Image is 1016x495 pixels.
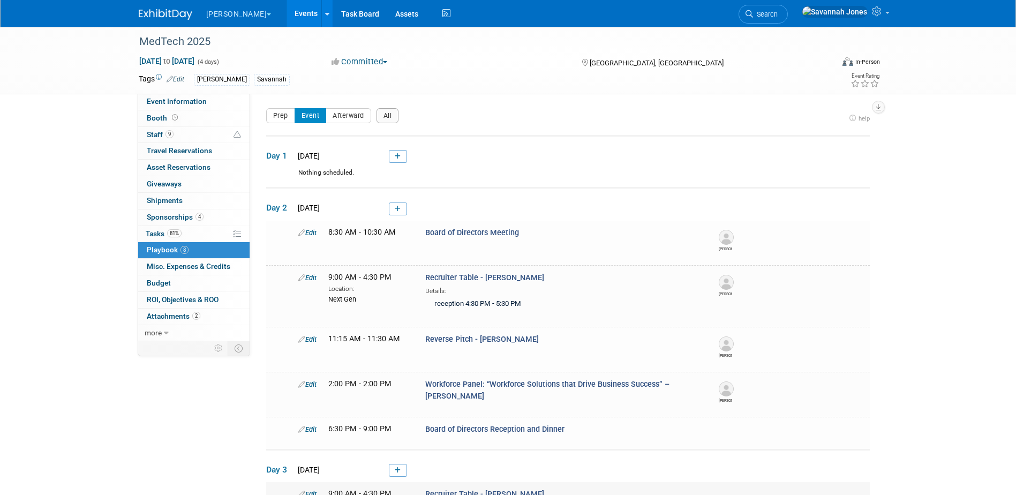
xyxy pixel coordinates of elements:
[167,76,184,83] a: Edit
[328,334,400,343] span: 11:15 AM - 11:30 AM
[147,179,182,188] span: Giveaways
[170,114,180,122] span: Booth not reserved yet
[138,193,250,209] a: Shipments
[147,196,183,205] span: Shipments
[147,213,204,221] span: Sponsorships
[719,351,732,358] div: Stephanie Pitts
[425,273,544,282] span: Recruiter Table - [PERSON_NAME]
[719,336,734,351] img: Stephanie Pitts
[770,56,880,72] div: Event Format
[147,262,230,271] span: Misc. Expenses & Credits
[138,242,250,258] a: Playbook8
[138,127,250,143] a: Staff9
[147,163,210,171] span: Asset Reservations
[192,312,200,320] span: 2
[195,213,204,221] span: 4
[234,130,241,140] span: Potential Scheduling Conflict -- at least one attendee is tagged in another overlapping event.
[295,466,320,474] span: [DATE]
[138,259,250,275] a: Misc. Expenses & Credits
[719,275,734,290] img: Scott Blair
[328,228,396,237] span: 8:30 AM - 10:30 AM
[425,296,701,313] div: reception 4:30 PM - 5:30 PM
[138,160,250,176] a: Asset Reservations
[295,108,327,123] button: Event
[266,464,293,476] span: Day 3
[147,130,174,139] span: Staff
[298,274,317,282] a: Edit
[719,245,732,252] div: Jean-Claude Dubacher
[139,56,195,66] span: [DATE] [DATE]
[138,325,250,341] a: more
[147,312,200,320] span: Attachments
[254,74,290,85] div: Savannah
[197,58,219,65] span: (4 days)
[147,245,189,254] span: Playbook
[719,230,734,245] img: Jean-Claude Dubacher
[328,283,409,294] div: Location:
[194,74,250,85] div: [PERSON_NAME]
[295,204,320,212] span: [DATE]
[802,6,868,18] img: Savannah Jones
[719,381,734,396] img: Morten Rasmussen
[147,97,207,106] span: Event Information
[298,380,317,388] a: Edit
[425,425,565,434] span: Board of Directors Reception and Dinner
[180,246,189,254] span: 8
[136,32,817,51] div: MedTech 2025
[138,94,250,110] a: Event Information
[842,57,853,66] img: Format-Inperson.png
[147,114,180,122] span: Booth
[266,108,295,123] button: Prep
[377,108,399,123] button: All
[328,273,392,282] span: 9:00 AM - 4:30 PM
[266,150,293,162] span: Day 1
[719,290,732,297] div: Scott Blair
[295,152,320,160] span: [DATE]
[138,143,250,159] a: Travel Reservations
[753,10,778,18] span: Search
[425,228,519,237] span: Board of Directors Meeting
[228,341,250,355] td: Toggle Event Tabs
[719,396,732,403] div: Morten Rasmussen
[328,294,409,304] div: Next Gen
[138,309,250,325] a: Attachments2
[328,379,392,388] span: 2:00 PM - 2:00 PM
[145,328,162,337] span: more
[326,108,371,123] button: Afterward
[298,335,317,343] a: Edit
[165,130,174,138] span: 9
[266,168,870,187] div: Nothing scheduled.
[266,202,293,214] span: Day 2
[851,73,879,79] div: Event Rating
[139,73,184,86] td: Tags
[138,176,250,192] a: Giveaways
[138,292,250,308] a: ROI, Objectives & ROO
[147,146,212,155] span: Travel Reservations
[328,56,392,67] button: Committed
[298,229,317,237] a: Edit
[138,275,250,291] a: Budget
[138,209,250,226] a: Sponsorships4
[209,341,228,355] td: Personalize Event Tab Strip
[425,380,669,400] span: Workforce Panel: “Workforce Solutions that Drive Business Success” – [PERSON_NAME]
[147,279,171,287] span: Budget
[590,59,724,67] span: [GEOGRAPHIC_DATA], [GEOGRAPHIC_DATA]
[425,335,539,344] span: Reverse Pitch - [PERSON_NAME]
[859,115,870,122] span: help
[425,283,701,296] div: Details:
[298,425,317,433] a: Edit
[855,58,880,66] div: In-Person
[147,295,219,304] span: ROI, Objectives & ROO
[138,110,250,126] a: Booth
[139,9,192,20] img: ExhibitDay
[739,5,788,24] a: Search
[167,229,182,237] span: 81%
[138,226,250,242] a: Tasks81%
[146,229,182,238] span: Tasks
[328,424,392,433] span: 6:30 PM - 9:00 PM
[162,57,172,65] span: to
